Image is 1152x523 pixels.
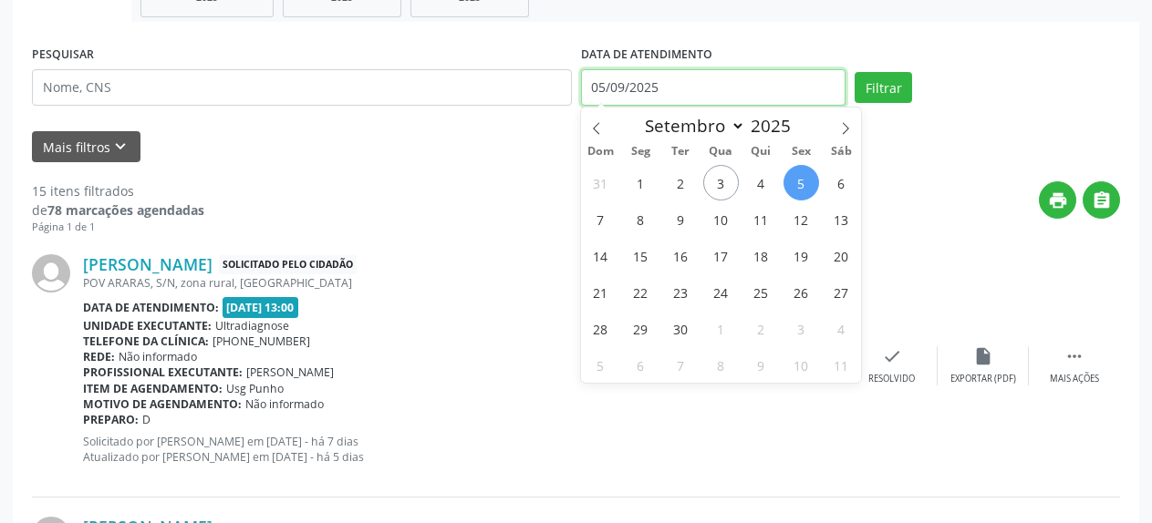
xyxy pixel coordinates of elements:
[83,318,212,333] b: Unidade executante:
[660,146,701,158] span: Ter
[581,69,846,106] input: Selecione um intervalo
[821,146,861,158] span: Sáb
[226,381,284,396] span: Usg Punho
[950,373,1016,385] div: Exportar (PDF)
[637,113,746,138] select: Month
[784,201,819,237] span: Setembro 12, 2025
[663,274,699,310] span: Setembro 23, 2025
[855,72,912,103] button: Filtrar
[1092,190,1112,210] i: 
[83,364,243,380] b: Profissional executante:
[83,349,115,364] b: Rede:
[784,238,819,273] span: Setembro 19, 2025
[703,311,739,346] span: Outubro 1, 2025
[245,396,324,412] span: Não informado
[663,238,699,273] span: Setembro 16, 2025
[47,201,204,219] strong: 78 marcações agendadas
[781,146,821,158] span: Sex
[743,201,779,237] span: Setembro 11, 2025
[623,165,659,200] span: Setembro 1, 2025
[213,333,310,349] span: [PHONE_NUMBER]
[784,274,819,310] span: Setembro 26, 2025
[583,201,618,237] span: Setembro 7, 2025
[824,165,859,200] span: Setembro 6, 2025
[743,238,779,273] span: Setembro 18, 2025
[583,274,618,310] span: Setembro 21, 2025
[142,412,150,427] span: D
[583,347,618,383] span: Outubro 5, 2025
[882,346,902,366] i: check
[703,165,739,200] span: Setembro 3, 2025
[583,165,618,200] span: Agosto 31, 2025
[219,255,357,274] span: Solicitado pelo cidadão
[743,165,779,200] span: Setembro 4, 2025
[784,165,819,200] span: Setembro 5, 2025
[623,238,659,273] span: Setembro 15, 2025
[32,200,204,220] div: de
[663,201,699,237] span: Setembro 9, 2025
[83,434,846,465] p: Solicitado por [PERSON_NAME] em [DATE] - há 7 dias Atualizado por [PERSON_NAME] em [DATE] - há 5 ...
[32,181,204,200] div: 15 itens filtrados
[824,274,859,310] span: Setembro 27, 2025
[743,311,779,346] span: Outubro 2, 2025
[246,364,334,380] span: [PERSON_NAME]
[824,201,859,237] span: Setembro 13, 2025
[83,412,139,427] b: Preparo:
[83,396,242,412] b: Motivo de agendamento:
[743,347,779,383] span: Outubro 9, 2025
[824,347,859,383] span: Outubro 11, 2025
[620,146,660,158] span: Seg
[83,300,219,315] b: Data de atendimento:
[223,297,299,318] span: [DATE] 13:00
[663,347,699,383] span: Outubro 7, 2025
[824,238,859,273] span: Setembro 20, 2025
[623,274,659,310] span: Setembro 22, 2025
[703,238,739,273] span: Setembro 17, 2025
[663,165,699,200] span: Setembro 2, 2025
[581,41,712,69] label: DATA DE ATENDIMENTO
[83,254,213,274] a: [PERSON_NAME]
[741,146,781,158] span: Qui
[1050,373,1099,385] div: Mais ações
[703,274,739,310] span: Setembro 24, 2025
[83,275,846,291] div: POV ARARAS, S/N, zona rural, [GEOGRAPHIC_DATA]
[581,146,621,158] span: Dom
[583,238,618,273] span: Setembro 14, 2025
[32,69,572,106] input: Nome, CNS
[784,347,819,383] span: Outubro 10, 2025
[1039,181,1076,219] button: print
[743,274,779,310] span: Setembro 25, 2025
[703,201,739,237] span: Setembro 10, 2025
[868,373,915,385] div: Resolvido
[32,41,94,69] label: PESQUISAR
[703,347,739,383] span: Outubro 8, 2025
[83,381,223,396] b: Item de agendamento:
[623,347,659,383] span: Outubro 6, 2025
[110,137,130,157] i: keyboard_arrow_down
[745,114,805,138] input: Year
[973,346,993,366] i: insert_drive_file
[215,318,289,333] span: Ultradiagnose
[1083,181,1120,219] button: 
[119,349,197,364] span: Não informado
[663,311,699,346] span: Setembro 30, 2025
[32,220,204,235] div: Página 1 de 1
[583,311,618,346] span: Setembro 28, 2025
[1064,346,1085,366] i: 
[83,333,209,349] b: Telefone da clínica:
[32,254,70,292] img: img
[623,201,659,237] span: Setembro 8, 2025
[784,311,819,346] span: Outubro 3, 2025
[1048,190,1068,210] i: print
[623,311,659,346] span: Setembro 29, 2025
[32,131,140,163] button: Mais filtroskeyboard_arrow_down
[701,146,741,158] span: Qua
[824,311,859,346] span: Outubro 4, 2025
